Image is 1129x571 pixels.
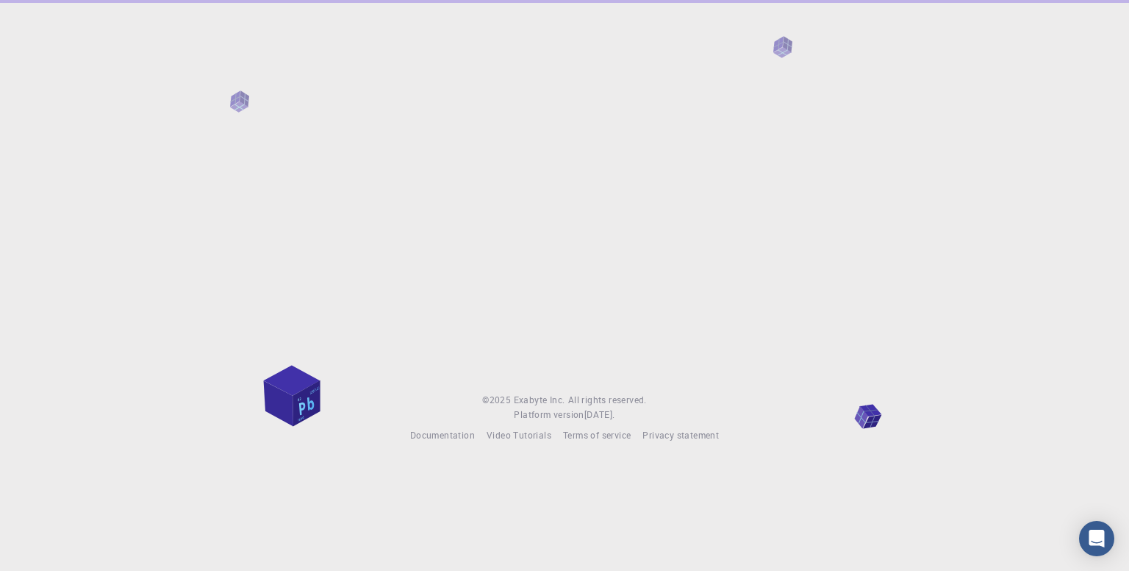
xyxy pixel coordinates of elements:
[563,429,631,441] span: Terms of service
[514,394,565,405] span: Exabyte Inc.
[568,393,647,408] span: All rights reserved.
[1079,521,1114,556] div: Open Intercom Messenger
[514,393,565,408] a: Exabyte Inc.
[642,428,719,443] a: Privacy statement
[584,408,615,422] a: [DATE].
[482,393,513,408] span: © 2025
[410,429,475,441] span: Documentation
[410,428,475,443] a: Documentation
[514,408,584,422] span: Platform version
[642,429,719,441] span: Privacy statement
[487,429,551,441] span: Video Tutorials
[563,428,631,443] a: Terms of service
[584,408,615,420] span: [DATE] .
[487,428,551,443] a: Video Tutorials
